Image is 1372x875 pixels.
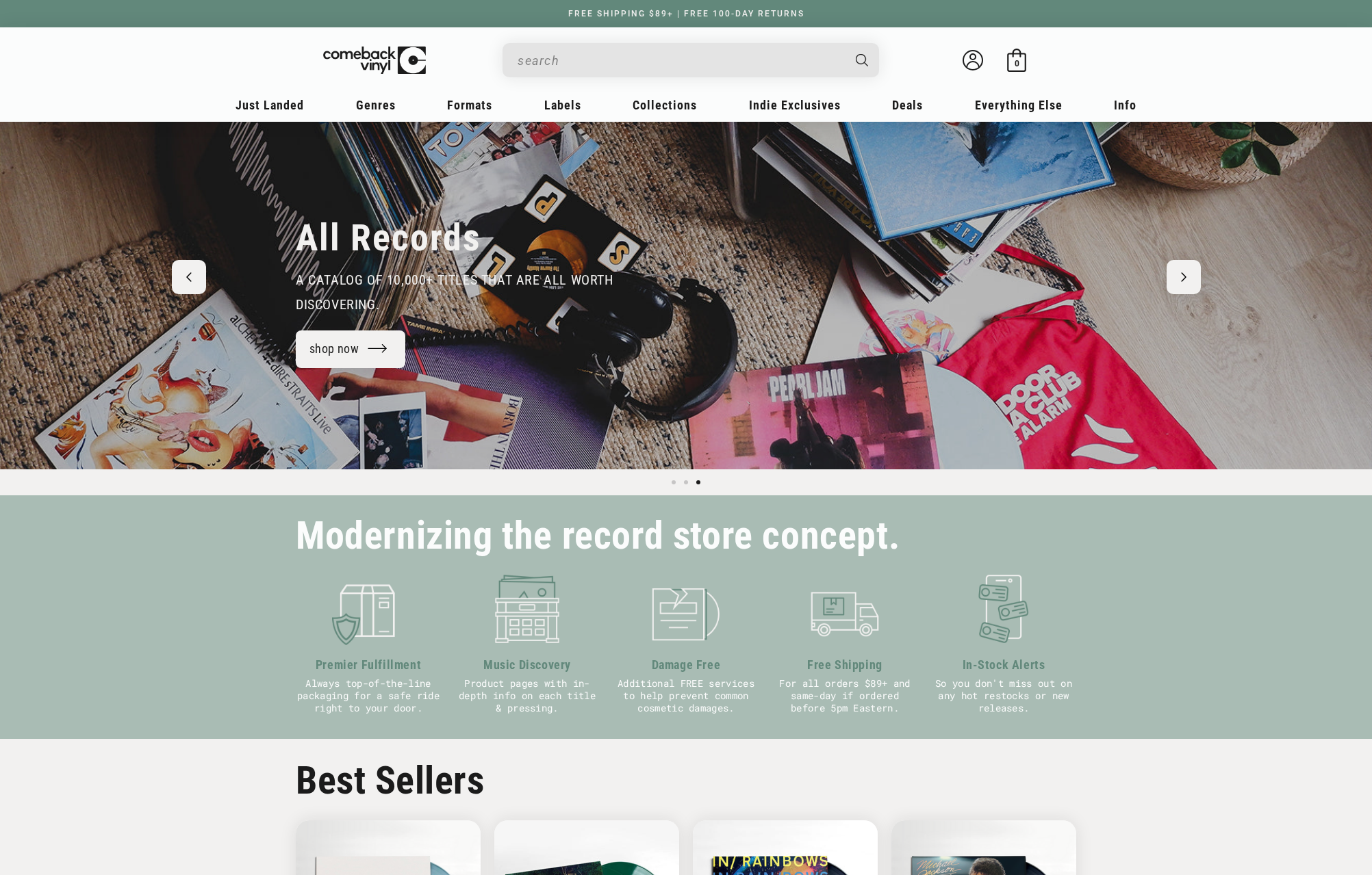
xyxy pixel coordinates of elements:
p: Additional FREE services to help prevent common cosmetic damages. [613,677,759,714]
div: Search [503,43,879,77]
span: Collections [633,98,697,112]
span: Deals [892,98,923,112]
a: FREE SHIPPING $89+ | FREE 100-DAY RETURNS [555,9,818,18]
p: Always top-of-the-line packaging for a safe ride right to your door. [296,677,441,714]
h2: Best Sellers [296,758,1076,803]
p: So you don't miss out on any hot restocks or new releases. [931,677,1076,714]
h3: Music Discovery [455,655,600,674]
h3: In-Stock Alerts [931,655,1076,674]
span: 0 [1015,58,1019,68]
input: When autocomplete results are available use up and down arrows to review and enter to select [518,47,842,75]
span: Just Landed [236,98,304,112]
span: a catalog of 10,000+ Titles that are all worth discovering. [296,272,613,313]
button: Load slide 3 of 3 [692,476,704,488]
button: Previous slide [172,260,206,294]
p: For all orders $89+ and same-day if ordered before 5pm Eastern. [772,677,917,714]
button: Search [844,43,881,77]
span: Genres [356,98,396,112]
p: Product pages with in-depth info on each title & pressing. [455,677,600,714]
span: Indie Exclusives [749,98,841,112]
h3: Damage Free [613,655,759,674]
span: Formats [447,98,492,112]
a: shop now [296,330,405,368]
button: Next slide [1167,260,1201,294]
span: Everything Else [975,98,1063,112]
span: Info [1114,98,1136,112]
h2: All Records [296,216,481,261]
h2: Modernizing the record store concept. [296,520,900,552]
h3: Free Shipping [772,655,917,674]
button: Load slide 1 of 3 [668,476,680,488]
button: Load slide 2 of 3 [680,476,692,488]
span: Labels [544,98,581,112]
h3: Premier Fulfillment [296,655,441,674]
